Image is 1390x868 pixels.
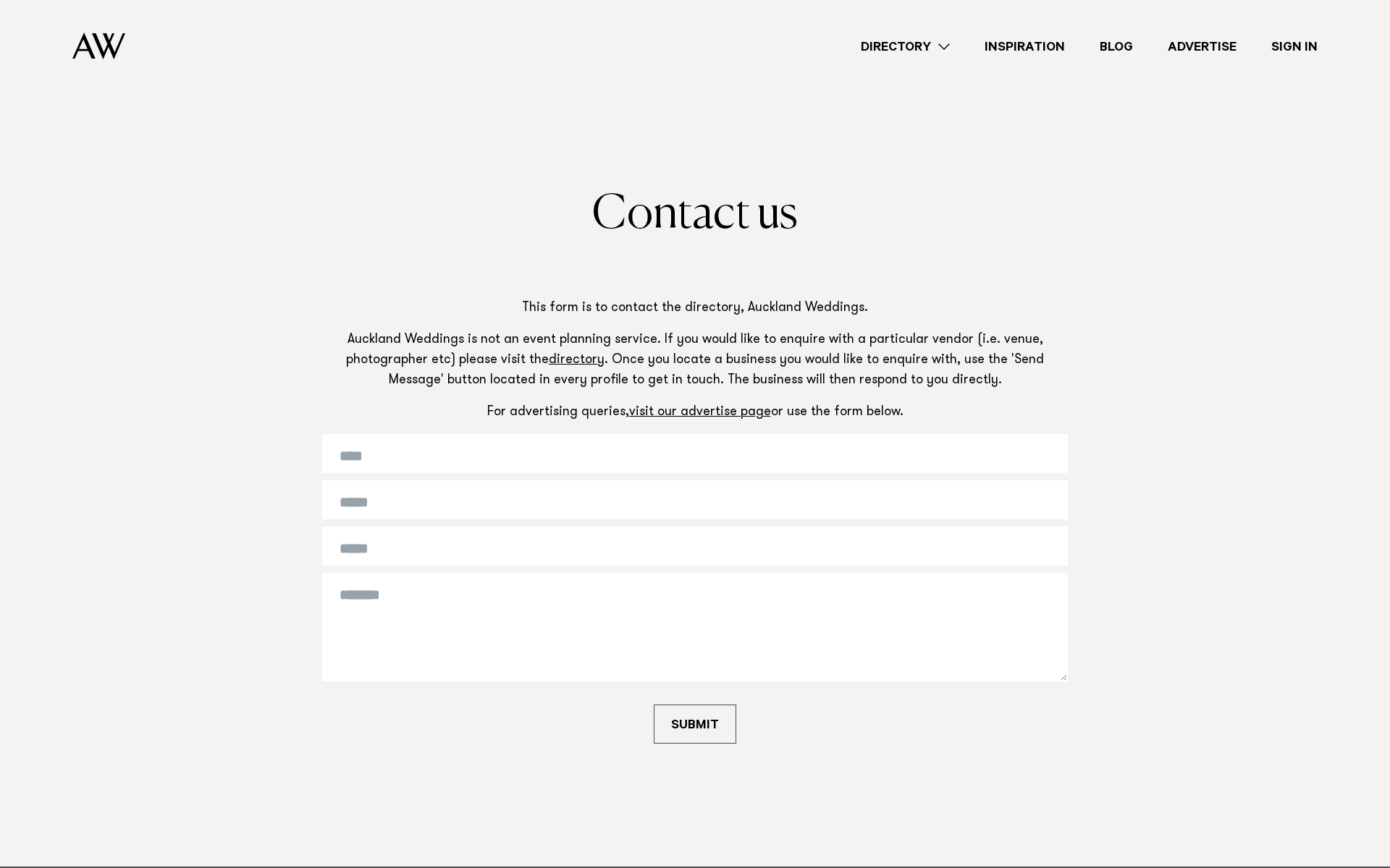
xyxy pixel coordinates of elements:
p: For advertising queries, or use the form below. [322,403,1068,423]
p: Auckland Weddings is not an event planning service. If you would like to enquire with a particula... [322,331,1068,391]
a: Inspiration [967,37,1082,56]
a: Blog [1082,37,1150,56]
a: directory [549,354,605,367]
a: Directory [843,37,967,56]
a: visit our advertise page [629,406,771,419]
button: SUBMIT [654,705,736,744]
a: Sign In [1254,37,1335,56]
a: Advertise [1150,37,1254,56]
p: This form is to contact the directory, Auckland Weddings. [322,299,1068,319]
img: Auckland Weddings Logo [72,33,125,59]
h1: Contact us [322,189,1068,241]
